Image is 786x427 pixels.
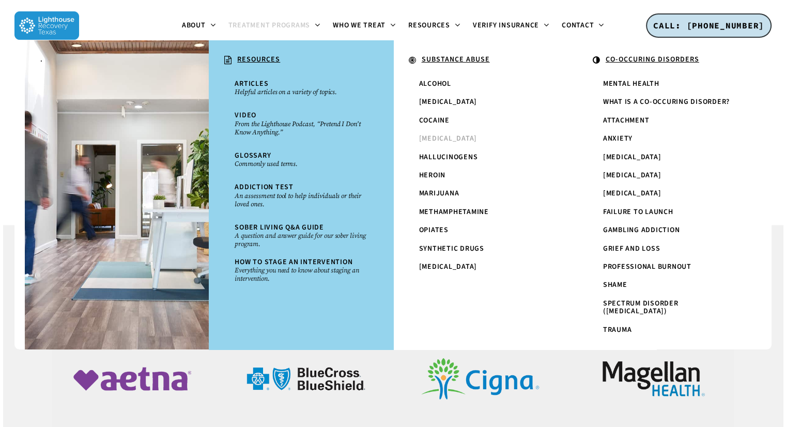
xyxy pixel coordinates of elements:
span: Contact [562,20,594,30]
a: Sober Living Q&A GuideA question and answer guide for our sober living program. [229,219,372,253]
a: Methamphetamine [414,203,557,221]
span: [MEDICAL_DATA] [603,170,661,180]
a: Contact [556,22,610,30]
span: Cocaine [419,115,450,126]
a: CO-OCCURING DISORDERS [588,51,751,70]
span: Verify Insurance [473,20,539,30]
span: Who We Treat [333,20,386,30]
a: Resources [402,22,467,30]
span: [MEDICAL_DATA] [419,133,477,144]
a: Failure to Launch [598,203,741,221]
small: A question and answer guide for our sober living program. [235,232,367,248]
a: [MEDICAL_DATA] [414,130,557,148]
a: [MEDICAL_DATA] [598,148,741,166]
span: Spectrum Disorder ([MEDICAL_DATA]) [603,298,679,316]
a: GlossaryCommonly used terms. [229,147,372,173]
a: [MEDICAL_DATA] [598,166,741,185]
span: Anxiety [603,133,633,144]
span: [MEDICAL_DATA] [603,188,661,199]
small: Everything you need to know about staging an intervention. [235,266,367,283]
a: About [176,22,222,30]
small: An assessment tool to help individuals or their loved ones. [235,192,367,208]
span: Sober Living Q&A Guide [235,222,324,233]
span: Addiction Test [235,182,294,192]
a: Anxiety [598,130,741,148]
a: Grief and Loss [598,240,741,258]
a: Mental Health [598,75,741,93]
span: Glossary [235,150,271,161]
a: Opiates [414,221,557,239]
span: Failure to Launch [603,207,673,217]
span: Shame [603,280,627,290]
span: Video [235,110,256,120]
a: SUBSTANCE ABUSE [404,51,567,70]
a: Alcohol [414,75,557,93]
span: Methamphetamine [419,207,489,217]
a: VideoFrom the Lighthouse Podcast, “Pretend I Don’t Know Anything.” [229,106,372,141]
a: Spectrum Disorder ([MEDICAL_DATA]) [598,295,741,321]
a: Heroin [414,166,557,185]
span: Hallucinogens [419,152,478,162]
span: Synthetic Drugs [419,243,484,254]
span: Articles [235,79,268,89]
span: CALL: [PHONE_NUMBER] [653,20,764,30]
a: ArticlesHelpful articles on a variety of topics. [229,75,372,101]
span: Professional Burnout [603,262,691,272]
small: Commonly used terms. [235,160,367,168]
u: RESOURCES [237,54,280,65]
a: Attachment [598,112,741,130]
a: CALL: [PHONE_NUMBER] [646,13,772,38]
a: Verify Insurance [467,22,556,30]
img: Lighthouse Recovery Texas [14,11,79,40]
a: [MEDICAL_DATA] [414,258,557,276]
span: Attachment [603,115,650,126]
a: [MEDICAL_DATA] [598,185,741,203]
u: SUBSTANCE ABUSE [422,54,490,65]
a: How To Stage An InterventionEverything you need to know about staging an intervention. [229,253,372,288]
a: What is a Co-Occuring Disorder? [598,93,741,111]
a: Trauma [598,321,741,339]
u: CO-OCCURING DISORDERS [606,54,699,65]
a: Addiction TestAn assessment tool to help individuals or their loved ones. [229,178,372,213]
span: Grief and Loss [603,243,660,254]
span: Trauma [603,325,632,335]
span: . [40,54,43,65]
a: [MEDICAL_DATA] [414,93,557,111]
small: From the Lighthouse Podcast, “Pretend I Don’t Know Anything.” [235,120,367,136]
a: Who We Treat [327,22,402,30]
a: Synthetic Drugs [414,240,557,258]
span: [MEDICAL_DATA] [603,152,661,162]
span: What is a Co-Occuring Disorder? [603,97,730,107]
a: Shame [598,276,741,294]
a: Marijuana [414,185,557,203]
span: [MEDICAL_DATA] [419,97,477,107]
span: Opiates [419,225,449,235]
span: Heroin [419,170,446,180]
span: Marijuana [419,188,459,199]
small: Helpful articles on a variety of topics. [235,88,367,96]
a: Hallucinogens [414,148,557,166]
a: Gambling Addiction [598,221,741,239]
a: Treatment Programs [222,22,327,30]
a: Cocaine [414,112,557,130]
span: [MEDICAL_DATA] [419,262,477,272]
span: Alcohol [419,79,451,89]
span: Mental Health [603,79,659,89]
a: Professional Burnout [598,258,741,276]
span: About [182,20,206,30]
span: Treatment Programs [228,20,311,30]
span: Gambling Addiction [603,225,680,235]
a: RESOURCES [219,51,382,70]
a: . [35,51,198,69]
span: How To Stage An Intervention [235,257,352,267]
span: Resources [408,20,450,30]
